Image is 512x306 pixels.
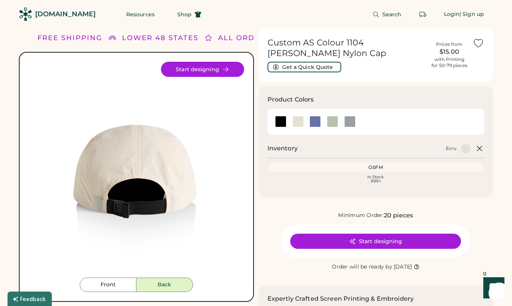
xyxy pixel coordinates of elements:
h2: Expertly Crafted Screen Printing & Embroidery [268,294,414,303]
button: Start designing [290,234,461,249]
div: Minimum Order: [338,212,384,219]
button: Shop [168,7,210,22]
h2: Inventory [268,144,298,153]
img: 1104 - Ecru Back Image [29,62,244,278]
div: $15.00 [430,47,468,56]
div: Order will be ready by [332,263,392,271]
span: Shop [177,12,192,17]
div: ALL ORDERS [218,33,271,43]
div: | Sign up [459,11,484,18]
div: [DATE] [394,263,412,271]
h1: Custom AS Colour 1104 [PERSON_NAME] Nylon Cap [268,37,426,59]
button: Resources [117,7,164,22]
h3: Product Colors [268,95,314,104]
button: Start designing [161,62,244,77]
div: In Stock 999+ [271,175,481,183]
div: LOWER 48 STATES [122,33,198,43]
button: Retrieve an order [415,7,430,22]
button: Front [80,278,136,292]
div: Login [444,11,460,18]
div: OSFM [271,164,481,170]
button: Back [136,278,193,292]
div: Ecru [446,145,456,151]
div: [DOMAIN_NAME] [35,9,96,19]
iframe: Front Chat [476,272,509,304]
button: Search [364,7,411,22]
div: FREE SHIPPING [37,33,102,43]
div: with Printing for 50-79 pieces [432,56,467,69]
div: Prices from [436,41,463,47]
div: 20 pieces [384,211,413,220]
img: Rendered Logo - Screens [19,8,32,21]
div: 1104 Style Image [29,62,244,278]
button: Get a Quick Quote [268,62,341,72]
span: Search [382,12,402,17]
